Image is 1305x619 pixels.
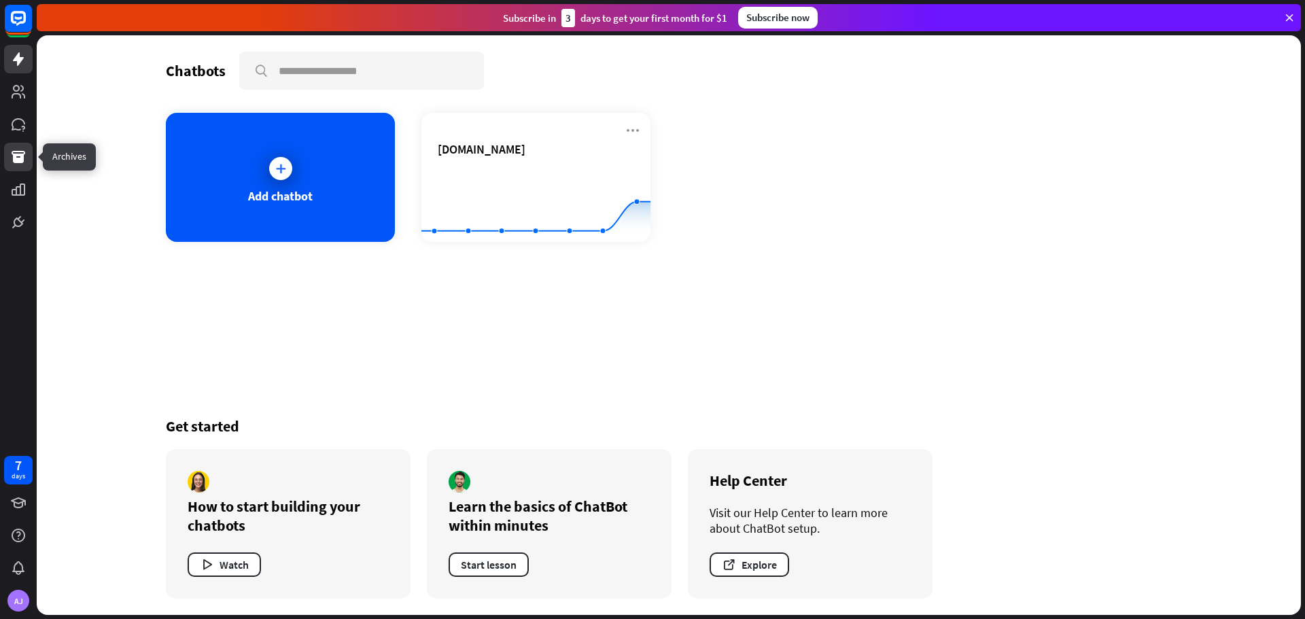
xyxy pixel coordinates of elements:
[449,552,529,577] button: Start lesson
[15,459,22,472] div: 7
[188,471,209,493] img: author
[710,552,789,577] button: Explore
[561,9,575,27] div: 3
[248,188,313,204] div: Add chatbot
[12,472,25,481] div: days
[738,7,818,29] div: Subscribe now
[449,497,650,535] div: Learn the basics of ChatBot within minutes
[188,497,389,535] div: How to start building your chatbots
[449,471,470,493] img: author
[7,590,29,612] div: AJ
[11,5,52,46] button: Open LiveChat chat widget
[710,471,911,490] div: Help Center
[4,456,33,484] a: 7 days
[188,552,261,577] button: Watch
[438,141,525,157] span: calinstitute.edu
[166,61,226,80] div: Chatbots
[710,505,911,536] div: Visit our Help Center to learn more about ChatBot setup.
[166,417,1172,436] div: Get started
[503,9,727,27] div: Subscribe in days to get your first month for $1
